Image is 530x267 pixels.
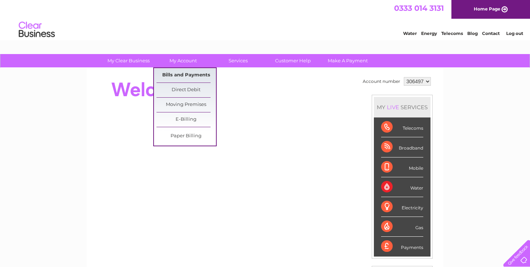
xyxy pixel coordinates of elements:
[95,4,436,35] div: Clear Business is a trading name of Verastar Limited (registered in [GEOGRAPHIC_DATA] No. 3667643...
[482,31,500,36] a: Contact
[156,68,216,83] a: Bills and Payments
[18,19,55,41] img: logo.png
[506,31,523,36] a: Log out
[381,137,423,157] div: Broadband
[156,112,216,127] a: E-Billing
[385,104,401,111] div: LIVE
[208,54,268,67] a: Services
[403,31,417,36] a: Water
[381,197,423,217] div: Electricity
[381,117,423,137] div: Telecoms
[381,217,423,237] div: Gas
[467,31,478,36] a: Blog
[263,54,323,67] a: Customer Help
[156,83,216,97] a: Direct Debit
[361,75,402,88] td: Account number
[381,237,423,256] div: Payments
[156,129,216,143] a: Paper Billing
[381,177,423,197] div: Water
[154,54,213,67] a: My Account
[441,31,463,36] a: Telecoms
[156,98,216,112] a: Moving Premises
[318,54,377,67] a: Make A Payment
[381,157,423,177] div: Mobile
[99,54,158,67] a: My Clear Business
[421,31,437,36] a: Energy
[394,4,444,13] a: 0333 014 3131
[374,97,430,117] div: MY SERVICES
